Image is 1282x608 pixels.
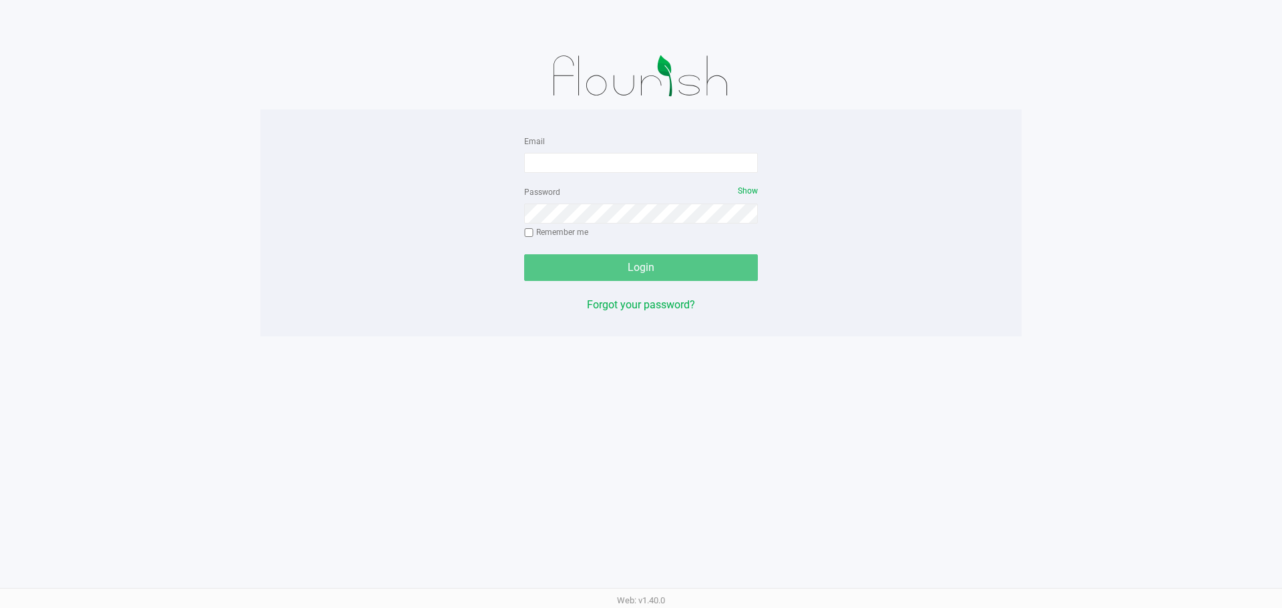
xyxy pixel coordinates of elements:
label: Email [524,135,545,147]
input: Remember me [524,228,533,238]
span: Show [738,186,758,196]
label: Remember me [524,226,588,238]
span: Web: v1.40.0 [617,595,665,605]
button: Forgot your password? [587,297,695,313]
label: Password [524,186,560,198]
